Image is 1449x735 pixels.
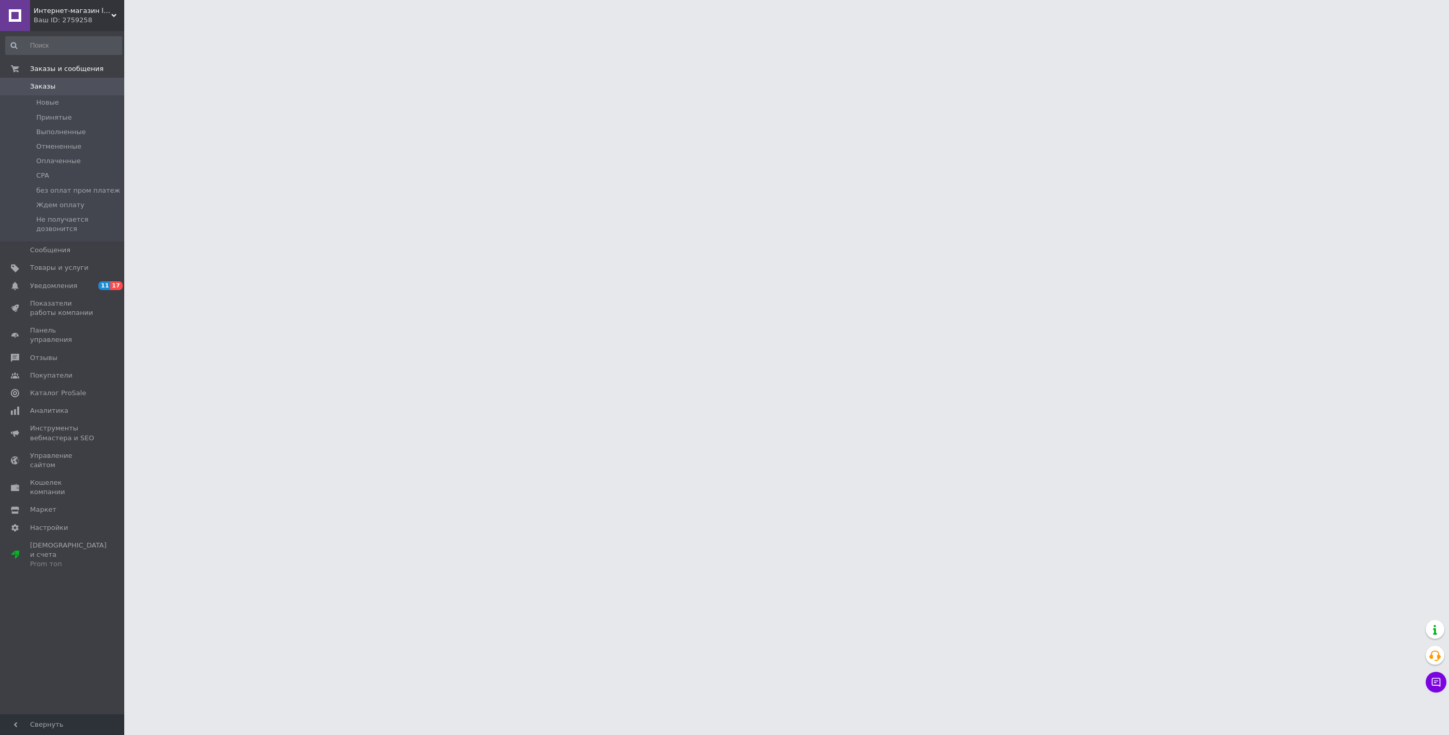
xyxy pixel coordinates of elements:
span: Сообщения [30,246,70,255]
span: Заказы и сообщения [30,64,104,74]
span: Новые [36,98,59,107]
span: Каталог ProSale [30,388,86,398]
span: Настройки [30,523,68,532]
span: CPA [36,171,49,180]
span: Маркет [30,505,56,514]
div: Ваш ID: 2759258 [34,16,124,25]
span: Инструменты вебмастера и SEO [30,424,96,442]
span: 17 [110,281,122,290]
span: Ждем оплату [36,200,84,210]
span: Интернет-магазин livelyshop [34,6,111,16]
span: Панель управления [30,326,96,344]
span: [DEMOGRAPHIC_DATA] и счета [30,541,107,569]
span: 11 [98,281,110,290]
span: Выполненные [36,127,86,137]
span: Товары и услуги [30,263,89,272]
span: Заказы [30,82,55,91]
span: Отзывы [30,353,57,363]
span: Не получается дозвонится [36,215,121,234]
span: Уведомления [30,281,77,291]
span: Отмененные [36,142,81,151]
input: Поиск [5,36,122,55]
span: Показатели работы компании [30,299,96,318]
span: Принятые [36,113,72,122]
span: Покупатели [30,371,72,380]
span: Кошелек компании [30,478,96,497]
span: Аналитика [30,406,68,415]
span: без оплат пром платеж [36,186,120,195]
div: Prom топ [30,559,107,569]
span: Управление сайтом [30,451,96,470]
button: Чат с покупателем [1426,672,1446,693]
span: Оплаченные [36,156,81,166]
